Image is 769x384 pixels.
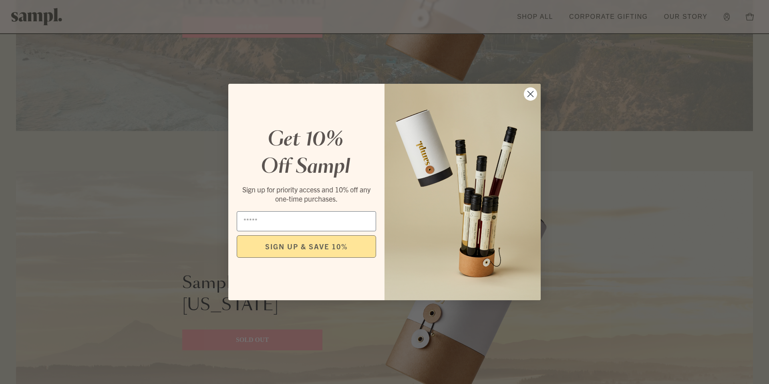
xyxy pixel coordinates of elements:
span: Sign up for priority access and 10% off any one-time purchases. [242,185,370,203]
em: Get 10% Off Sampl [261,130,350,177]
input: Email [237,211,376,231]
button: Close dialog [523,87,537,101]
img: 96933287-25a1-481a-a6d8-4dd623390dc6.png [384,84,541,300]
button: SIGN UP & SAVE 10% [237,235,376,258]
